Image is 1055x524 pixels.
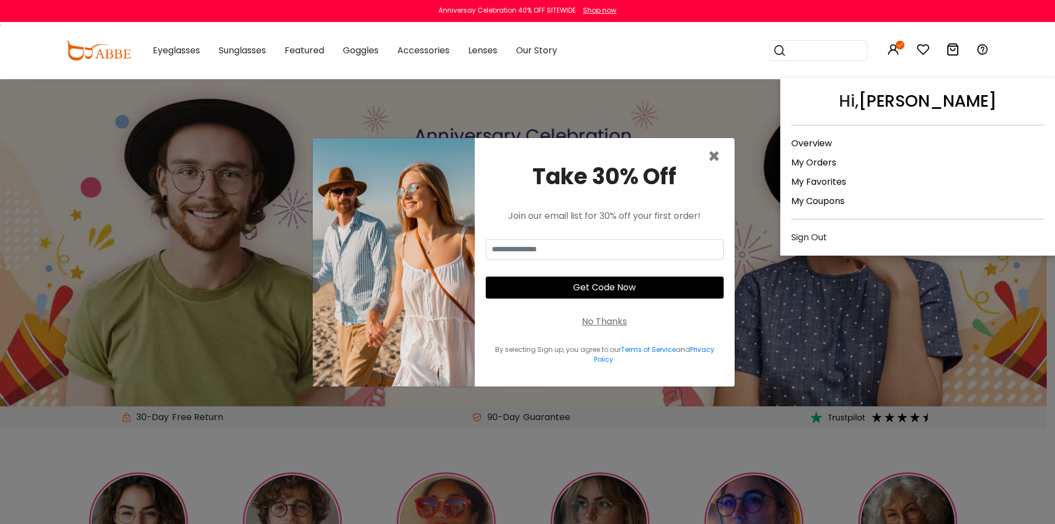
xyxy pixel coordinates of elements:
button: Close [708,147,720,167]
a: My Favorites [791,175,846,188]
div: Take 30% Off [486,160,724,193]
span: Accessories [397,44,449,57]
a: Shop now [578,5,617,15]
span: Eyeglasses [153,44,200,57]
a: Privacy Policy [594,345,714,364]
span: Sunglasses [219,44,266,57]
img: abbeglasses.com [66,41,131,60]
div: Anniversay Celebration 40% OFF SITEWIDE [438,5,576,15]
span: Featured [285,44,324,57]
div: By selecting Sign up, you agree to our and . [486,345,724,365]
span: Our Story [516,44,557,57]
a: [PERSON_NAME] [859,89,997,113]
div: Sign Out [791,230,1044,244]
img: welcome [313,138,475,387]
a: Terms of Service [621,345,676,354]
div: No Thanks [582,315,627,328]
div: Join our email list for 30% off your first order! [486,209,724,223]
button: Get Code Now [486,277,724,299]
span: × [708,142,720,170]
div: Shop now [583,5,617,15]
a: My Coupons [791,195,845,207]
span: Goggles [343,44,379,57]
a: Overview [791,137,832,150]
div: Hi, [791,89,1044,125]
span: Lenses [468,44,497,57]
a: My Orders [791,156,836,169]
